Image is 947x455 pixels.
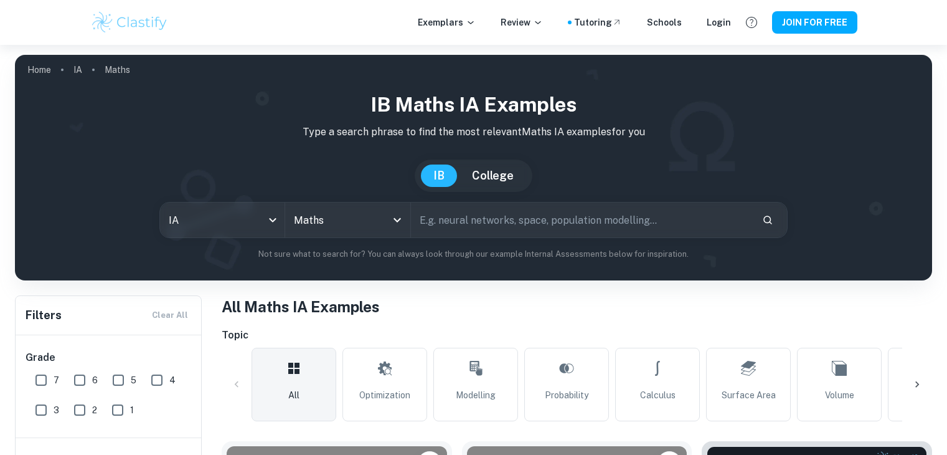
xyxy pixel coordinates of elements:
span: 6 [92,373,98,387]
span: Optimization [359,388,410,402]
span: 2 [92,403,97,417]
span: 3 [54,403,59,417]
span: 5 [131,373,136,387]
h1: IB Maths IA examples [25,90,922,120]
span: Probability [545,388,588,402]
button: IB [421,165,457,187]
div: IA [160,203,285,237]
button: Open [389,211,406,229]
span: Surface Area [722,388,776,402]
a: Schools [647,16,682,29]
p: Type a search phrase to find the most relevant Maths IA examples for you [25,125,922,140]
span: Calculus [640,388,676,402]
button: Help and Feedback [741,12,762,33]
span: 1 [130,403,134,417]
button: JOIN FOR FREE [772,11,857,34]
button: College [459,165,526,187]
a: Home [27,61,51,79]
a: IA [73,61,82,79]
span: Volume [825,388,854,402]
a: Tutoring [574,16,622,29]
span: 7 [54,373,59,387]
span: 4 [169,373,176,387]
h6: Topic [222,328,932,343]
p: Maths [105,63,130,77]
h6: Grade [26,350,192,365]
button: Search [757,209,778,231]
a: Login [707,16,731,29]
span: Modelling [456,388,496,402]
input: E.g. neural networks, space, population modelling... [411,203,752,237]
span: All [288,388,299,402]
img: profile cover [15,55,932,280]
p: Exemplars [418,16,476,29]
img: Clastify logo [90,10,169,35]
p: Not sure what to search for? You can always look through our example Internal Assessments below f... [25,248,922,261]
p: Review [501,16,543,29]
h6: Filters [26,307,62,324]
h1: All Maths IA Examples [222,295,932,318]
